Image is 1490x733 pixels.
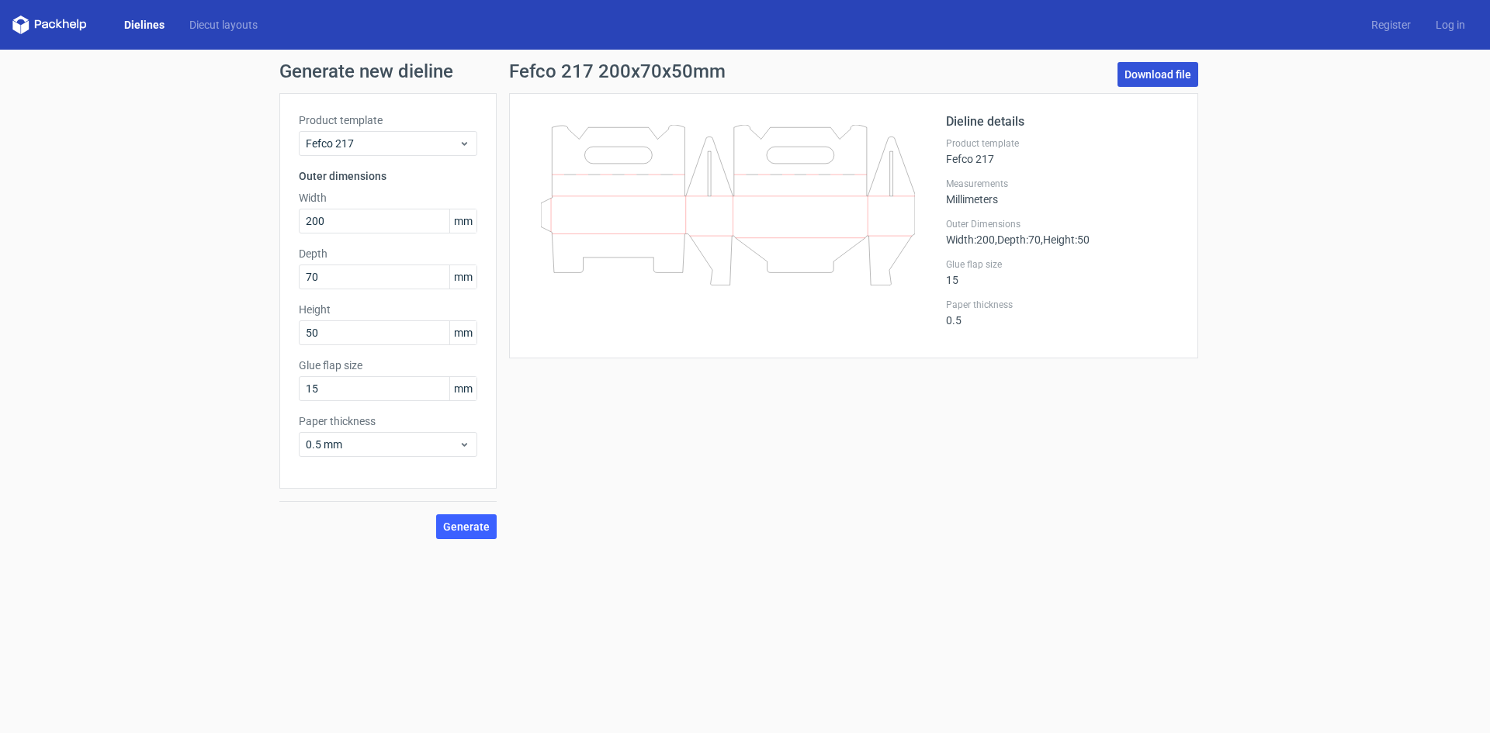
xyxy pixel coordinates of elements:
[946,258,1179,286] div: 15
[449,377,476,400] span: mm
[299,302,477,317] label: Height
[946,218,1179,230] label: Outer Dimensions
[1041,233,1090,246] span: , Height : 50
[1359,17,1423,33] a: Register
[299,358,477,373] label: Glue flap size
[177,17,270,33] a: Diecut layouts
[112,17,177,33] a: Dielines
[946,299,1179,311] label: Paper thickness
[443,521,490,532] span: Generate
[436,514,497,539] button: Generate
[299,168,477,184] h3: Outer dimensions
[299,190,477,206] label: Width
[946,233,995,246] span: Width : 200
[306,136,459,151] span: Fefco 217
[449,209,476,233] span: mm
[449,321,476,344] span: mm
[946,178,1179,190] label: Measurements
[946,137,1179,150] label: Product template
[449,265,476,289] span: mm
[299,112,477,128] label: Product template
[946,137,1179,165] div: Fefco 217
[946,299,1179,327] div: 0.5
[946,258,1179,271] label: Glue flap size
[279,62,1211,81] h1: Generate new dieline
[995,233,1041,246] span: , Depth : 70
[946,178,1179,206] div: Millimeters
[299,413,477,429] label: Paper thickness
[509,62,726,81] h1: Fefco 217 200x70x50mm
[299,246,477,261] label: Depth
[1117,62,1198,87] a: Download file
[1423,17,1478,33] a: Log in
[306,437,459,452] span: 0.5 mm
[946,112,1179,131] h2: Dieline details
